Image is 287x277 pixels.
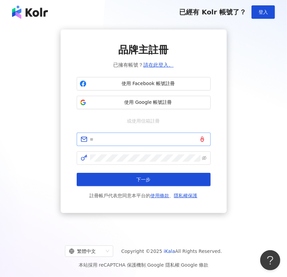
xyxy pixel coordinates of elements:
[77,173,211,186] button: 下一步
[144,62,174,68] a: 請在此登入。
[119,43,169,57] span: 品牌主註冊
[252,5,275,19] button: 登入
[164,249,175,254] a: iKala
[179,8,246,16] span: 已經有 Kolr 帳號了？
[181,262,208,268] a: Google 條款
[77,96,211,109] button: 使用 Google 帳號註冊
[259,9,268,15] span: 登入
[89,99,208,106] span: 使用 Google 帳號註冊
[69,246,103,257] div: 繁體中文
[137,177,151,182] span: 下一步
[174,193,198,198] a: 隱私權保護
[90,192,198,200] span: 註冊帳戶代表您同意本平台的 、
[89,80,208,87] span: 使用 Facebook 帳號註冊
[114,61,174,69] span: 已擁有帳號？
[260,250,280,270] iframe: Help Scout Beacon - Open
[79,261,208,269] span: 本站採用 reCAPTCHA 保護機制
[12,5,48,19] img: logo
[147,262,180,268] a: Google 隱私權
[202,156,207,160] span: eye-invisible
[146,262,147,268] span: |
[77,77,211,90] button: 使用 Facebook 帳號註冊
[151,193,169,198] a: 使用條款
[123,117,165,125] span: 或使用信箱註冊
[121,247,222,255] span: Copyright © 2025 All Rights Reserved.
[180,262,181,268] span: |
